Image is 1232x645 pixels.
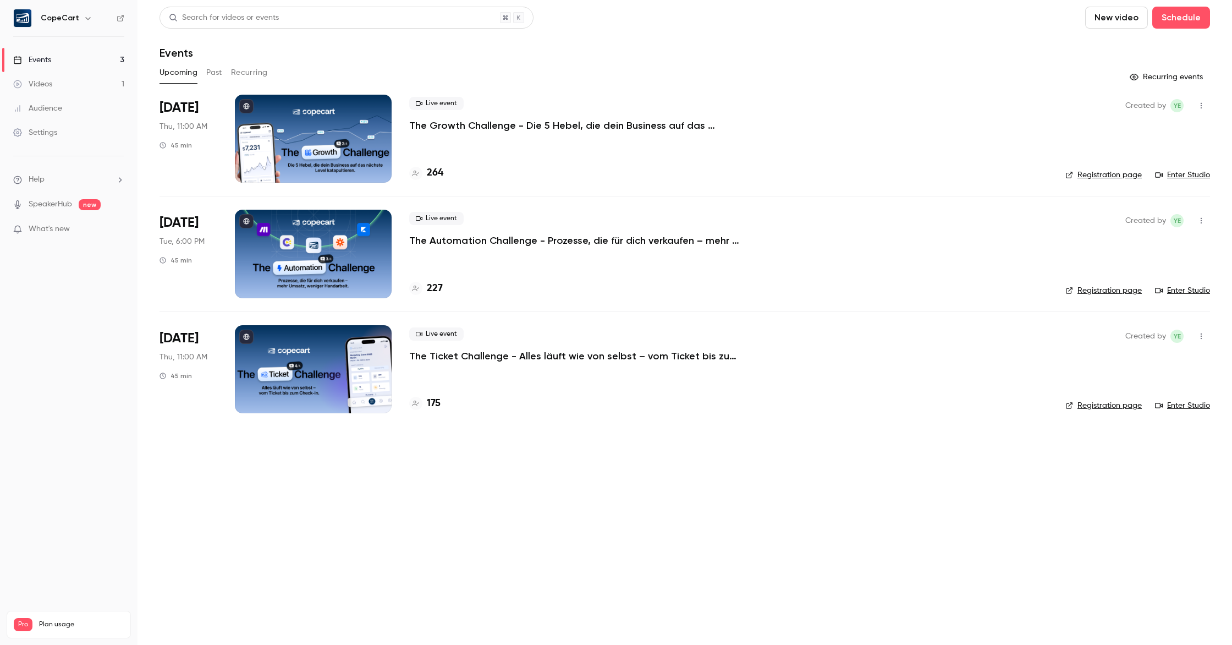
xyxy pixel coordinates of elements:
button: Past [206,64,222,81]
a: 175 [409,396,441,411]
span: Thu, 11:00 AM [159,121,207,132]
h4: 264 [427,166,443,181]
div: Oct 9 Thu, 11:00 AM (Europe/Berlin) [159,325,217,413]
span: [DATE] [159,330,199,347]
span: Live event [409,97,464,110]
a: Enter Studio [1155,170,1210,181]
div: 45 min [159,141,192,150]
div: Videos [13,79,52,90]
span: YE [1174,330,1181,343]
h4: 227 [427,281,443,296]
div: Oct 2 Thu, 11:00 AM (Europe/Berlin) [159,95,217,183]
span: Plan usage [39,620,124,629]
span: new [79,199,101,210]
span: Pro [14,618,32,631]
button: Upcoming [159,64,197,81]
h6: CopeCart [41,13,79,24]
div: Search for videos or events [169,12,279,24]
a: Registration page [1065,400,1142,411]
span: Yasamin Esfahani [1170,99,1184,112]
a: 227 [409,281,443,296]
a: 264 [409,166,443,181]
div: 45 min [159,371,192,380]
button: Schedule [1152,7,1210,29]
span: Live event [409,212,464,225]
img: CopeCart [14,9,31,27]
a: The Automation Challenge - Prozesse, die für dich verkaufen – mehr Umsatz, weniger Handarbeit [409,234,739,247]
div: Events [13,54,51,65]
div: Oct 7 Tue, 6:00 PM (Europe/Berlin) [159,210,217,298]
h1: Events [159,46,193,59]
a: Registration page [1065,285,1142,296]
a: SpeakerHub [29,199,72,210]
span: Yasamin Esfahani [1170,214,1184,227]
span: Created by [1125,99,1166,112]
button: Recurring events [1125,68,1210,86]
div: 45 min [159,256,192,265]
div: Audience [13,103,62,114]
div: Settings [13,127,57,138]
span: Created by [1125,214,1166,227]
span: Yasamin Esfahani [1170,330,1184,343]
span: Created by [1125,330,1166,343]
span: Thu, 11:00 AM [159,352,207,363]
span: Live event [409,327,464,341]
span: YE [1174,214,1181,227]
span: YE [1174,99,1181,112]
span: [DATE] [159,214,199,232]
a: Registration page [1065,170,1142,181]
button: New video [1085,7,1148,29]
a: The Growth Challenge - Die 5 Hebel, die dein Business auf das nächste Level katapultieren [409,119,739,132]
a: Enter Studio [1155,400,1210,411]
a: The Ticket Challenge - Alles läuft wie von selbst – vom Ticket bis zum Check-in [409,349,739,363]
li: help-dropdown-opener [13,174,124,185]
a: Enter Studio [1155,285,1210,296]
span: [DATE] [159,99,199,117]
span: Tue, 6:00 PM [159,236,205,247]
h4: 175 [427,396,441,411]
span: Help [29,174,45,185]
span: What's new [29,223,70,235]
button: Recurring [231,64,268,81]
